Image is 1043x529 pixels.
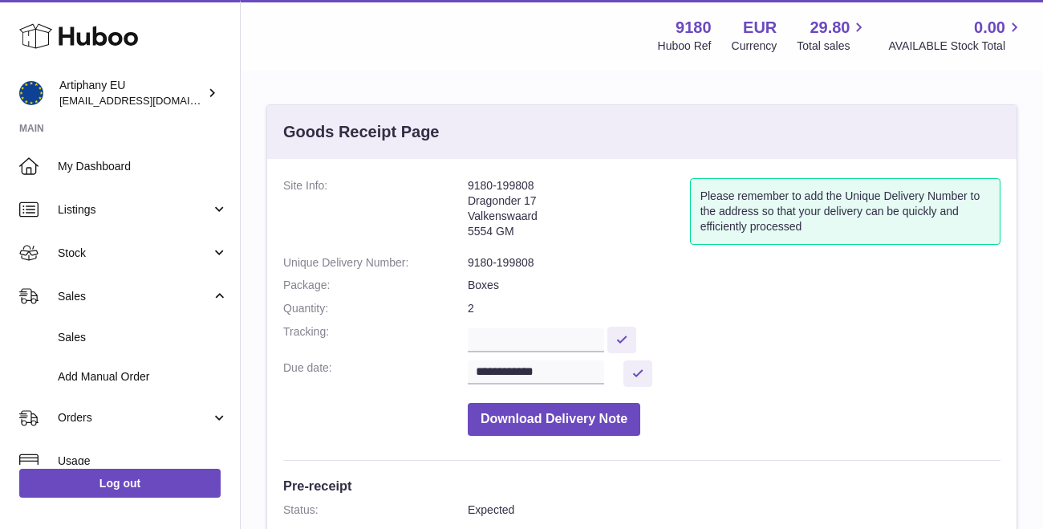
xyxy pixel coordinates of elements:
button: Download Delivery Note [468,403,640,436]
span: Orders [58,410,211,425]
dt: Due date: [283,360,468,387]
dt: Tracking: [283,324,468,352]
dd: Expected [468,503,1000,518]
strong: 9180 [676,17,712,39]
h3: Pre-receipt [283,477,1000,494]
a: 0.00 AVAILABLE Stock Total [888,17,1024,54]
span: My Dashboard [58,159,228,174]
dt: Quantity: [283,301,468,316]
dt: Unique Delivery Number: [283,255,468,271]
div: Currency [732,39,777,54]
dd: Boxes [468,278,1000,293]
span: Stock [58,246,211,261]
a: 29.80 Total sales [797,17,868,54]
span: Add Manual Order [58,369,228,385]
span: [EMAIL_ADDRESS][DOMAIN_NAME] [59,94,236,107]
div: Please remember to add the Unique Delivery Number to the address so that your delivery can be qui... [690,178,1000,245]
a: Log out [19,469,221,498]
div: Artiphany EU [59,78,204,108]
strong: EUR [743,17,777,39]
span: 29.80 [810,17,850,39]
span: 0.00 [974,17,1005,39]
dt: Site Info: [283,178,468,247]
dt: Status: [283,503,468,518]
span: AVAILABLE Stock Total [888,39,1024,54]
div: Huboo Ref [658,39,712,54]
dt: Package: [283,278,468,293]
span: Sales [58,330,228,345]
span: Total sales [797,39,868,54]
span: Usage [58,454,228,469]
span: Listings [58,202,211,218]
img: artiphany@artiphany.eu [19,81,43,105]
dd: 2 [468,301,1000,316]
address: 9180-199808 Dragonder 17 Valkenswaard 5554 GM [468,178,690,247]
span: Sales [58,289,211,304]
h3: Goods Receipt Page [283,121,440,143]
dd: 9180-199808 [468,255,1000,271]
